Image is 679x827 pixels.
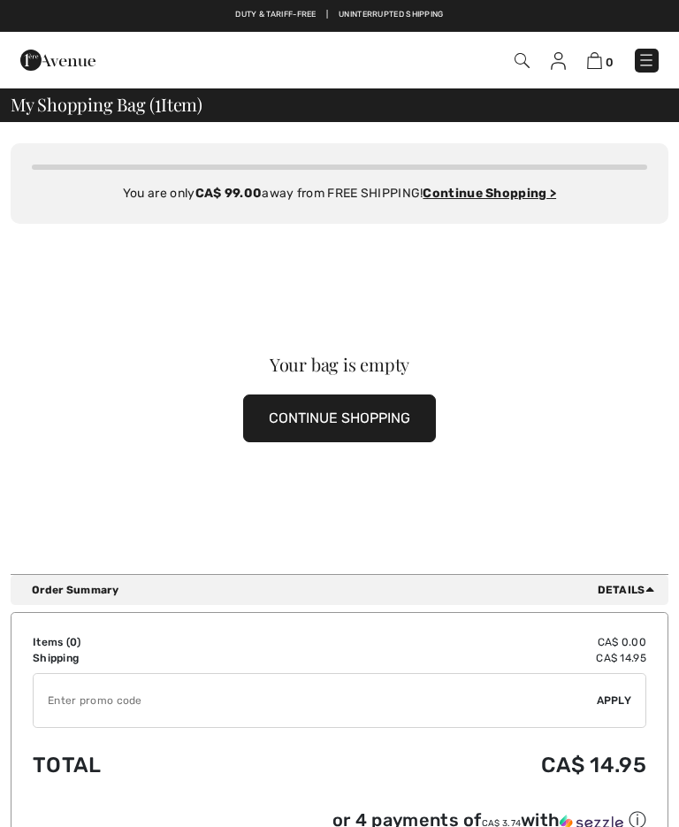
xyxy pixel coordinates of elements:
[20,52,95,67] a: 1ère Avenue
[32,184,647,203] div: You are only away from FREE SHIPPING!
[275,735,646,795] td: CA$ 14.95
[597,693,632,708] span: Apply
[33,650,275,666] td: Shipping
[20,42,95,78] img: 1ère Avenue
[195,186,263,201] strong: CA$ 99.00
[33,735,275,795] td: Total
[275,650,646,666] td: CA$ 14.95
[34,674,597,727] input: Promo code
[33,634,275,650] td: Items ( )
[32,582,661,598] div: Order Summary
[11,96,202,113] span: My Shopping Bag ( Item)
[551,52,566,70] img: My Info
[275,634,646,650] td: CA$ 0.00
[587,51,614,70] a: 0
[155,91,161,114] span: 1
[243,394,436,442] button: CONTINUE SHOPPING
[637,51,655,69] img: Menu
[70,636,77,648] span: 0
[606,56,614,69] span: 0
[43,356,636,373] div: Your bag is empty
[423,186,556,201] a: Continue Shopping >
[515,53,530,68] img: Search
[587,52,602,69] img: Shopping Bag
[598,582,661,598] span: Details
